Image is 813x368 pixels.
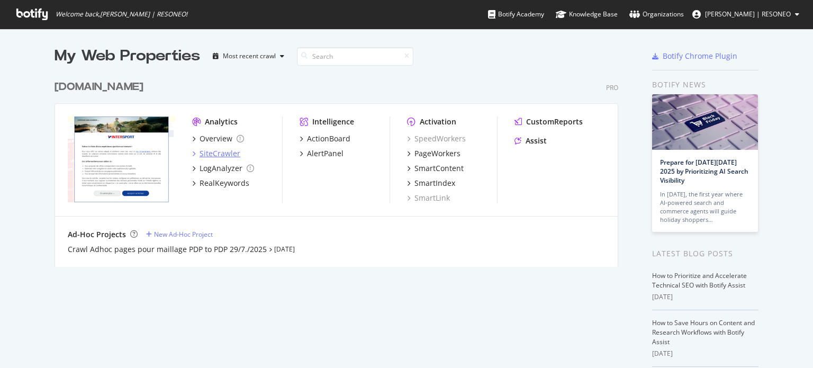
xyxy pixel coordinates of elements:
div: SmartIndex [414,178,455,189]
div: Organizations [629,9,684,20]
div: Botify news [652,79,758,91]
div: My Web Properties [55,46,200,67]
div: Overview [200,133,232,144]
a: New Ad-Hoc Project [146,230,213,239]
img: www.intersport.fr [68,116,175,202]
div: SmartContent [414,163,464,174]
a: Crawl Adhoc pages pour maillage PDP to PDP 29/7./2025 [68,244,267,255]
div: grid [55,67,627,267]
a: SpeedWorkers [407,133,466,144]
div: Most recent crawl [223,53,276,59]
span: Nicolas WODIANYJ | RESONEO [705,10,791,19]
div: Latest Blog Posts [652,248,758,259]
div: In [DATE], the first year where AI-powered search and commerce agents will guide holiday shoppers… [660,190,750,224]
div: Analytics [205,116,238,127]
a: LogAnalyzer [192,163,254,174]
div: Assist [526,136,547,146]
div: [DATE] [652,292,758,302]
a: Botify Chrome Plugin [652,51,737,61]
a: SmartLink [407,193,450,203]
a: CustomReports [514,116,583,127]
img: Prepare for Black Friday 2025 by Prioritizing AI Search Visibility [652,94,758,150]
a: SmartIndex [407,178,455,189]
div: New Ad-Hoc Project [154,230,213,239]
div: Botify Academy [488,9,544,20]
a: PageWorkers [407,148,460,159]
div: PageWorkers [414,148,460,159]
div: CustomReports [526,116,583,127]
a: [DATE] [274,245,295,254]
button: [PERSON_NAME] | RESONEO [684,6,808,23]
div: ActionBoard [307,133,350,144]
div: RealKeywords [200,178,249,189]
a: Overview [192,133,244,144]
div: [DATE] [652,349,758,358]
a: ActionBoard [300,133,350,144]
a: How to Save Hours on Content and Research Workflows with Botify Assist [652,318,755,346]
button: Most recent crawl [209,48,288,65]
a: AlertPanel [300,148,344,159]
div: Botify Chrome Plugin [663,51,737,61]
div: SiteCrawler [200,148,240,159]
div: Knowledge Base [556,9,618,20]
span: Welcome back, [PERSON_NAME] | RESONEO ! [56,10,187,19]
div: Intelligence [312,116,354,127]
div: AlertPanel [307,148,344,159]
div: Pro [606,83,618,92]
a: SiteCrawler [192,148,240,159]
a: Assist [514,136,547,146]
input: Search [297,47,413,66]
div: [DOMAIN_NAME] [55,79,143,95]
div: LogAnalyzer [200,163,242,174]
a: [DOMAIN_NAME] [55,79,148,95]
a: RealKeywords [192,178,249,189]
div: Activation [420,116,456,127]
div: Ad-Hoc Projects [68,229,126,240]
a: SmartContent [407,163,464,174]
a: How to Prioritize and Accelerate Technical SEO with Botify Assist [652,271,747,290]
a: Prepare for [DATE][DATE] 2025 by Prioritizing AI Search Visibility [660,158,748,185]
